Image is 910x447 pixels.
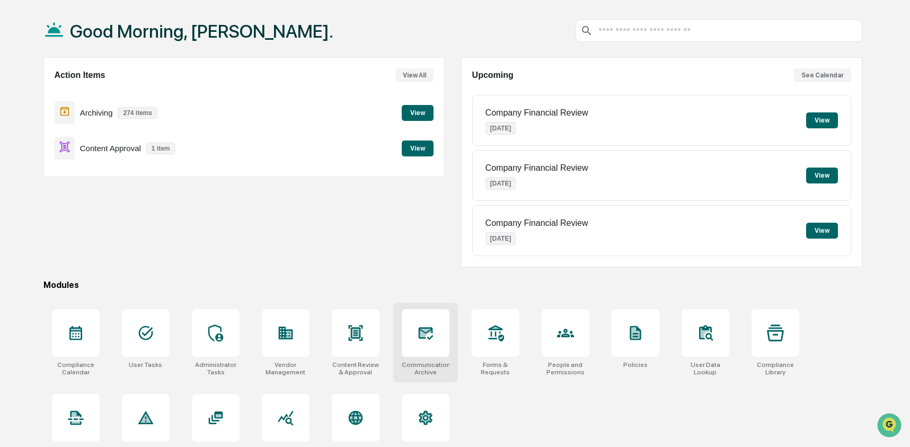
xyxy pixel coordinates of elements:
[402,105,434,121] button: View
[262,361,310,376] div: Vendor Management
[80,108,113,117] p: Archiving
[876,412,905,441] iframe: Open customer support
[146,143,175,154] p: 1 item
[21,134,68,144] span: Preclearance
[11,155,19,163] div: 🔎
[485,177,516,190] p: [DATE]
[129,361,162,369] div: User Tasks
[118,107,157,119] p: 274 items
[11,135,19,143] div: 🖐️
[806,223,838,239] button: View
[73,129,136,148] a: 🗄️Attestations
[52,361,100,376] div: Compliance Calendar
[806,168,838,183] button: View
[402,361,449,376] div: Communications Archive
[87,134,131,144] span: Attestations
[21,154,67,164] span: Data Lookup
[623,361,648,369] div: Policies
[485,218,588,228] p: Company Financial Review
[6,150,71,169] a: 🔎Data Lookup
[36,92,134,100] div: We're available if you need us!
[192,361,240,376] div: Administrator Tasks
[105,180,128,188] span: Pylon
[80,144,141,153] p: Content Approval
[11,81,30,100] img: 1746055101610-c473b297-6a78-478c-a979-82029cc54cd1
[43,280,862,290] div: Modules
[36,81,174,92] div: Start new chat
[180,84,193,97] button: Start new chat
[11,22,193,39] p: How can we help?
[542,361,589,376] div: People and Permissions
[806,112,838,128] button: View
[485,232,516,245] p: [DATE]
[794,68,851,82] button: See Calendar
[472,361,519,376] div: Forms & Requests
[395,68,434,82] button: View All
[682,361,729,376] div: User Data Lookup
[485,108,588,118] p: Company Financial Review
[485,163,588,173] p: Company Financial Review
[402,141,434,156] button: View
[55,71,105,80] h2: Action Items
[77,135,85,143] div: 🗄️
[402,143,434,153] a: View
[402,107,434,117] a: View
[332,361,379,376] div: Content Review & Approval
[70,21,333,42] h1: Good Morning, [PERSON_NAME].
[472,71,514,80] h2: Upcoming
[6,129,73,148] a: 🖐️Preclearance
[485,122,516,135] p: [DATE]
[752,361,799,376] div: Compliance Library
[75,179,128,188] a: Powered byPylon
